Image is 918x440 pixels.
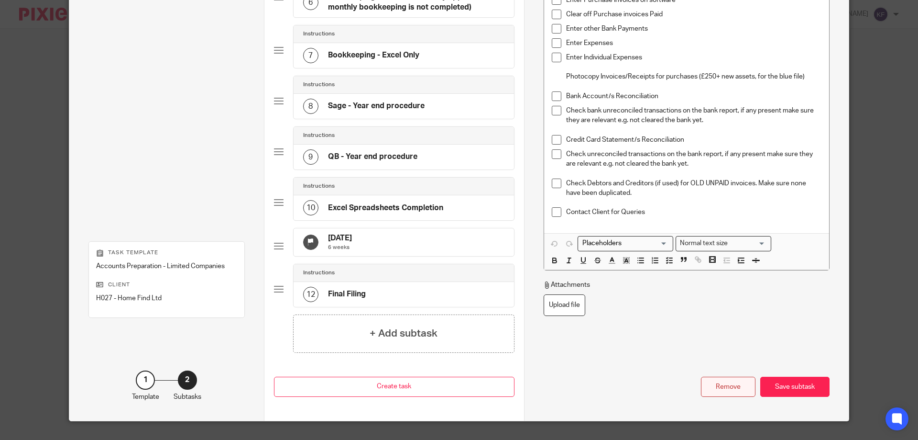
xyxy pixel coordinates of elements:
h4: + Add subtask [370,326,437,341]
div: 10 [303,200,318,215]
span: Normal text size [678,238,730,248]
input: Search for option [579,238,667,248]
h4: Instructions [303,30,335,38]
p: Template [132,392,159,402]
h4: Instructions [303,81,335,89]
p: Bank Account/s Reconciliation [566,91,821,101]
p: Clear off Purchase invoices Paid [566,10,821,19]
input: Search for option [731,238,765,248]
p: Check bank unreconciled transactions on the bank report, if any present make sure they are releva... [566,106,821,125]
h4: Instructions [303,132,335,139]
div: Text styles [676,236,771,251]
p: 6 weeks [328,244,352,251]
p: Credit Card Statement/s Reconciliation [566,135,821,145]
div: 7 [303,48,318,63]
div: Placeholders [578,236,673,251]
div: 1 [136,371,155,390]
p: Enter other Bank Payments [566,24,821,34]
button: Create task [274,377,514,397]
h4: Instructions [303,182,335,190]
p: Photocopy Invoices/Receipts for purchases (£250+ new assets, for the blue file) [566,72,821,81]
p: Accounts Preparation - Limited Companies [96,261,237,271]
h4: Instructions [303,269,335,277]
p: Check unreconciled transactions on the bank report, if any present make sure they are relevant e.... [566,149,821,169]
div: 9 [303,149,318,165]
div: Save subtask [760,377,830,397]
label: Upload file [544,294,585,316]
h4: Final Filing [328,289,366,299]
p: Enter Expenses [566,38,821,48]
div: 2 [178,371,197,390]
p: Check Debtors and Creditors (if used) for OLD UNPAID invoices. Make sure none have been duplicated. [566,179,821,198]
h4: Excel Spreadsheets Completion [328,203,443,213]
p: Subtasks [174,392,201,402]
p: Attachments [544,280,590,290]
p: Task template [96,249,237,257]
h4: Sage - Year end procedure [328,101,425,111]
h4: Bookkeeping - Excel Only [328,50,419,60]
div: Search for option [676,236,771,251]
div: 12 [303,287,318,302]
p: H027 - Home Find Ltd [96,293,237,303]
div: 8 [303,99,318,114]
p: Enter Individual Expenses [566,53,821,62]
h4: [DATE] [328,233,352,243]
p: Client [96,281,237,289]
p: Contact Client for Queries [566,207,821,217]
div: Search for option [578,236,673,251]
h4: QB - Year end procedure [328,152,417,162]
div: Remove [701,377,755,397]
